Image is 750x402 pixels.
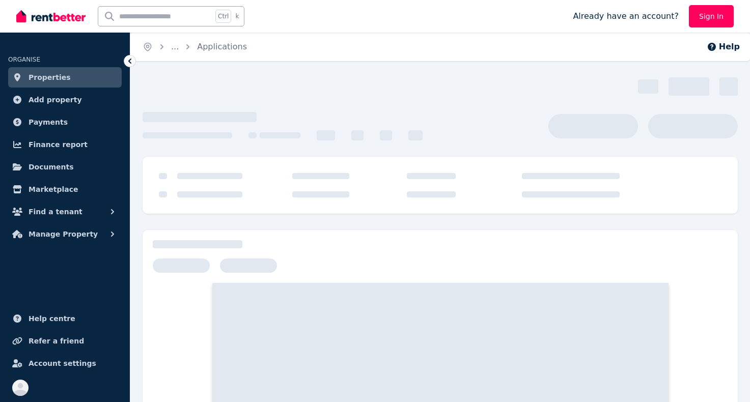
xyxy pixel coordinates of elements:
a: Properties [8,67,122,88]
a: Refer a friend [8,331,122,351]
a: Finance report [8,134,122,155]
a: Documents [8,157,122,177]
span: k [235,12,239,20]
span: Account settings [29,357,96,369]
span: Help centre [29,312,75,325]
span: Refer a friend [29,335,84,347]
span: Find a tenant [29,206,82,218]
span: Documents [29,161,74,173]
a: Sign In [689,5,734,27]
span: Properties [29,71,71,83]
span: ORGANISE [8,56,40,63]
img: RentBetter [16,9,86,24]
button: Help [707,41,740,53]
span: Payments [29,116,68,128]
a: Add property [8,90,122,110]
a: Help centre [8,308,122,329]
nav: Breadcrumb [130,33,259,61]
span: Manage Property [29,228,98,240]
span: Finance report [29,138,88,151]
span: ... [171,42,179,51]
span: Marketplace [29,183,78,195]
a: Payments [8,112,122,132]
span: Already have an account? [573,10,679,22]
a: Applications [197,42,247,51]
span: Ctrl [215,10,231,23]
a: Marketplace [8,179,122,199]
button: Find a tenant [8,202,122,222]
button: Manage Property [8,224,122,244]
span: Add property [29,94,82,106]
a: Account settings [8,353,122,374]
